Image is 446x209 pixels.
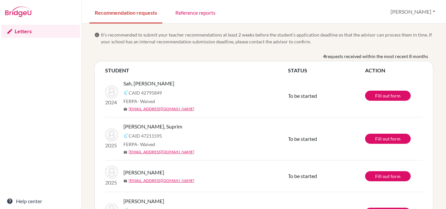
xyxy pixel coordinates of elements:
[288,93,317,99] span: To be started
[94,32,100,37] span: info
[129,149,194,155] a: [EMAIL_ADDRESS][DOMAIN_NAME]
[288,173,317,179] span: To be started
[123,141,155,148] span: FERPA
[365,134,411,144] a: Fill out form
[105,85,118,98] img: Sah, Rohan Prasad
[365,67,422,74] th: ACTION
[137,142,155,147] span: - Waived
[105,128,118,142] img: Kayastha, Suprim
[101,31,433,45] span: It’s recommended to submit your teacher recommendations at least 2 weeks before the student’s app...
[129,132,162,139] span: CAID 47211595
[1,25,80,38] a: Letters
[105,67,288,74] th: STUDENT
[123,133,129,138] img: Common App logo
[326,53,428,60] span: requests received within the most recent 8 months
[89,1,162,23] a: Recommendation requests
[123,80,174,87] span: Sah, [PERSON_NAME]
[137,98,155,104] span: - Waived
[365,171,411,181] a: Fill out form
[105,142,118,149] p: 2025
[288,136,317,142] span: To be started
[388,6,438,18] button: [PERSON_NAME]
[288,67,365,74] th: STATUS
[123,197,164,205] span: [PERSON_NAME]
[129,106,194,112] a: [EMAIL_ADDRESS][DOMAIN_NAME]
[123,150,127,154] span: mail
[123,107,127,111] span: mail
[105,179,118,187] p: 2025
[5,7,31,17] img: Bridge-U
[123,98,155,105] span: FERPA
[365,91,411,101] a: Fill out form
[323,53,326,60] b: 4
[170,1,221,23] a: Reference reports
[123,179,127,183] span: mail
[129,178,194,184] a: [EMAIL_ADDRESS][DOMAIN_NAME]
[129,89,162,96] span: CAID 42795849
[105,166,118,179] img: Sharma, Anmol
[105,98,118,106] p: 2024
[123,169,164,176] span: [PERSON_NAME]
[123,123,182,130] span: [PERSON_NAME], Suprim
[123,90,129,95] img: Common App logo
[1,195,80,208] a: Help center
